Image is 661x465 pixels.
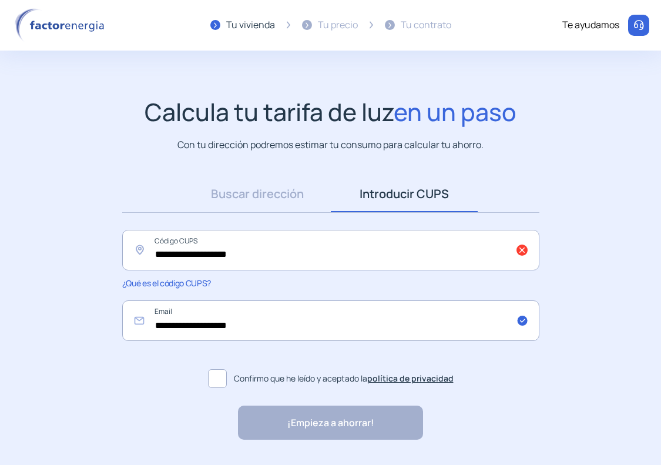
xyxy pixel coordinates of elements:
[562,18,619,33] div: Te ayudamos
[318,18,358,33] div: Tu precio
[234,372,454,385] span: Confirmo que he leído y aceptado la
[226,18,275,33] div: Tu vivienda
[177,138,484,152] p: Con tu dirección podremos estimar tu consumo para calcular tu ahorro.
[394,95,516,128] span: en un paso
[401,18,451,33] div: Tu contrato
[12,8,112,42] img: logo factor
[184,176,331,212] a: Buscar dirección
[145,98,516,126] h1: Calcula tu tarifa de luz
[331,176,478,212] a: Introducir CUPS
[122,277,211,289] span: ¿Qué es el código CUPS?
[633,19,645,31] img: llamar
[367,373,454,384] a: política de privacidad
